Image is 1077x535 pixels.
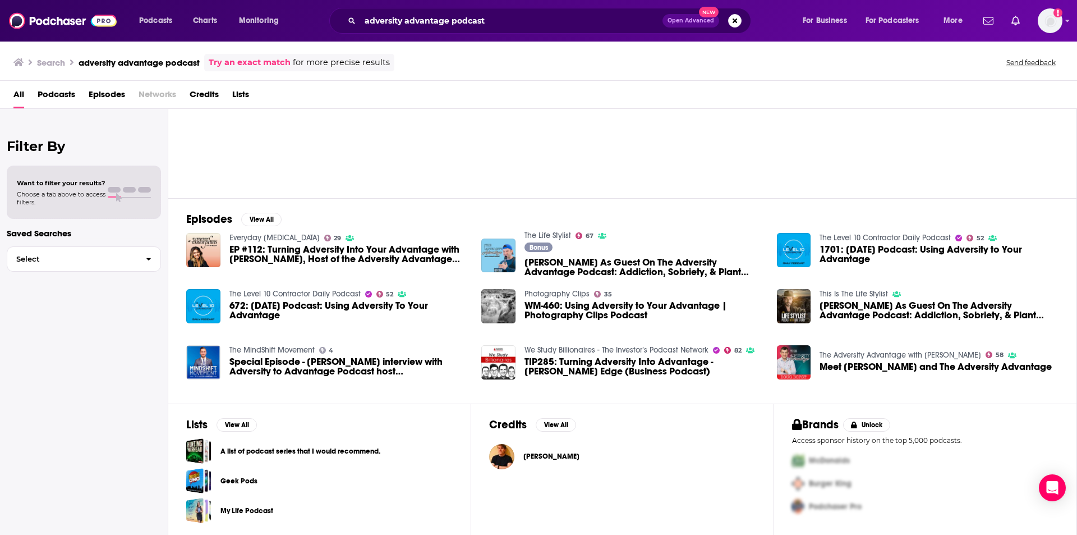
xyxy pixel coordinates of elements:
[489,444,514,469] img: Jimmy Clare
[376,291,394,298] a: 52
[190,85,219,108] a: Credits
[524,289,590,299] a: Photography Clips
[524,345,708,355] a: We Study Billionaires - The Investor’s Podcast Network
[7,138,161,154] h2: Filter By
[17,190,105,206] span: Choose a tab above to access filters.
[524,301,763,320] span: WM-460: Using Adversity to Your Advantage | Photography Clips Podcast
[324,235,342,241] a: 29
[820,362,1052,372] a: Meet Doug Bopst and The Adversity Advantage
[943,13,963,29] span: More
[1007,11,1024,30] a: Show notifications dropdown
[231,12,293,30] button: open menu
[777,345,811,379] a: Meet Doug Bopst and The Adversity Advantage
[334,236,341,241] span: 29
[820,301,1058,320] a: Luke As Guest On The Adversity Advantage Podcast: Addiction, Sobriety, & Plant Medicines (Bonus S...
[220,445,380,458] a: A list of podcast series that I would recommend.
[662,14,719,28] button: Open AdvancedNew
[668,18,714,24] span: Open Advanced
[809,456,850,465] span: McDonalds
[586,234,593,239] span: 67
[186,212,282,226] a: EpisodesView All
[193,13,217,29] span: Charts
[220,505,273,517] a: My Life Podcast
[229,233,320,243] a: Everyday Endorphins
[186,418,208,432] h2: Lists
[229,345,315,355] a: The MindShift Movement
[17,179,105,187] span: Want to filter your results?
[186,345,220,379] img: Special Episode - Allen's interview with Adversity to Advantage Podcast host Petra!
[820,301,1058,320] span: [PERSON_NAME] As Guest On The Adversity Advantage Podcast: Addiction, Sobriety, & Plant Medicines...
[866,13,919,29] span: For Podcasters
[777,289,811,323] img: Luke As Guest On The Adversity Advantage Podcast: Addiction, Sobriety, & Plant Medicines (Bonus S...
[217,418,257,432] button: View All
[803,13,847,29] span: For Business
[489,418,576,432] a: CreditsView All
[293,56,390,69] span: for more precise results
[139,13,172,29] span: Podcasts
[186,212,232,226] h2: Episodes
[89,85,125,108] a: Episodes
[209,56,291,69] a: Try an exact match
[531,76,640,185] a: 5
[241,213,282,226] button: View All
[37,57,65,68] h3: Search
[481,345,516,379] img: TIP285: Turning Adversity Into Advantage - Laura Huang's Edge (Business Podcast)
[229,301,468,320] span: 672: [DATE] Podcast: Using Adversity To Your Advantage
[524,357,763,376] span: TIP285: Turning Adversity Into Advantage - [PERSON_NAME] Edge (Business Podcast)
[131,12,187,30] button: open menu
[936,12,977,30] button: open menu
[1039,474,1066,501] div: Open Intercom Messenger
[820,362,1052,372] span: Meet [PERSON_NAME] and The Adversity Advantage
[795,12,861,30] button: open menu
[524,258,763,277] span: [PERSON_NAME] As Guest On The Adversity Advantage Podcast: Addiction, Sobriety, & Plant Medicines...
[9,10,117,31] img: Podchaser - Follow, Share and Rate Podcasts
[788,449,809,472] img: First Pro Logo
[38,85,75,108] a: Podcasts
[986,351,1004,358] a: 58
[139,85,176,108] span: Networks
[186,289,220,323] a: 672: Sunday Podcast: Using Adversity To Your Advantage
[229,245,468,264] a: EP #112: Turning Adversity Into Your Advantage with Doug Bopst, Host of the Adversity Advantage P...
[820,245,1058,264] span: 1701: [DATE] Podcast: Using Adversity to Your Advantage
[340,8,762,34] div: Search podcasts, credits, & more...
[576,232,593,239] a: 67
[604,292,612,297] span: 35
[788,472,809,495] img: Second Pro Logo
[305,76,414,185] a: 42
[858,12,936,30] button: open menu
[820,233,951,243] a: The Level 10 Contractor Daily Podcast
[1003,58,1059,67] button: Send feedback
[7,228,161,239] p: Saved Searches
[186,233,220,267] a: EP #112: Turning Adversity Into Your Advantage with Doug Bopst, Host of the Adversity Advantage P...
[481,289,516,323] img: WM-460: Using Adversity to Your Advantage | Photography Clips Podcast
[724,347,742,354] a: 82
[186,438,211,464] span: A list of podcast series that I would recommend.
[977,236,984,241] span: 52
[386,292,393,297] span: 52
[13,85,24,108] span: All
[734,348,742,353] span: 82
[792,436,1058,445] p: Access sponsor history on the top 5,000 podcasts.
[536,418,576,432] button: View All
[788,495,809,518] img: Third Pro Logo
[329,348,333,353] span: 4
[186,418,257,432] a: ListsView All
[757,76,866,185] a: 5
[229,301,468,320] a: 672: Sunday Podcast: Using Adversity To Your Advantage
[524,231,571,240] a: The Life Stylist
[229,357,468,376] a: Special Episode - Allen's interview with Adversity to Advantage Podcast host Petra!
[229,289,361,299] a: The Level 10 Contractor Daily Podcast
[229,357,468,376] span: Special Episode - [PERSON_NAME] interview with Adversity to Advantage Podcast host [PERSON_NAME]!
[820,350,981,360] a: The Adversity Advantage with Doug Bopst
[232,85,249,108] a: Lists
[186,498,211,523] span: My Life Podcast
[481,239,516,273] img: Luke As Guest On The Adversity Advantage Podcast: Addiction, Sobriety, & Plant Medicines (Bonus S...
[996,353,1004,358] span: 58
